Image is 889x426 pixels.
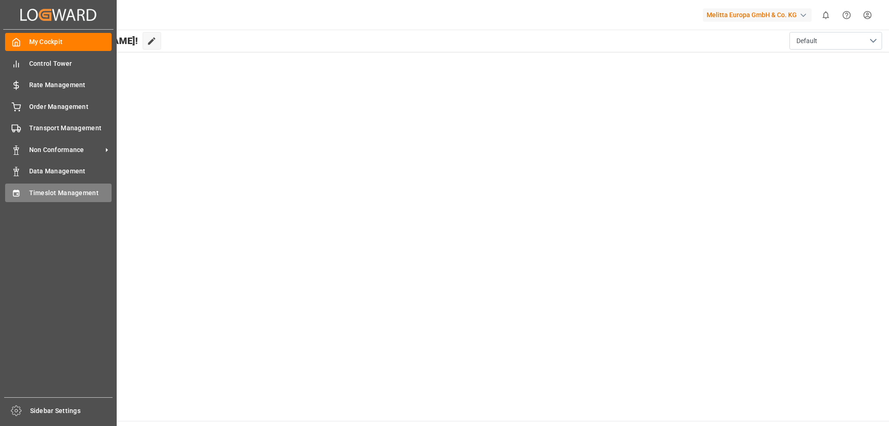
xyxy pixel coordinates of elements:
[703,6,815,24] button: Melitta Europa GmbH & Co. KG
[5,76,112,94] a: Rate Management
[836,5,857,25] button: Help Center
[29,102,112,112] span: Order Management
[703,8,812,22] div: Melitta Europa GmbH & Co. KG
[30,406,113,416] span: Sidebar Settings
[815,5,836,25] button: show 0 new notifications
[5,33,112,51] a: My Cockpit
[29,80,112,90] span: Rate Management
[789,32,882,50] button: open menu
[29,123,112,133] span: Transport Management
[29,37,112,47] span: My Cockpit
[5,119,112,137] a: Transport Management
[5,97,112,115] a: Order Management
[29,188,112,198] span: Timeslot Management
[29,145,102,155] span: Non Conformance
[38,32,138,50] span: Hello [PERSON_NAME]!
[5,184,112,202] a: Timeslot Management
[5,162,112,180] a: Data Management
[29,59,112,69] span: Control Tower
[796,36,817,46] span: Default
[29,166,112,176] span: Data Management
